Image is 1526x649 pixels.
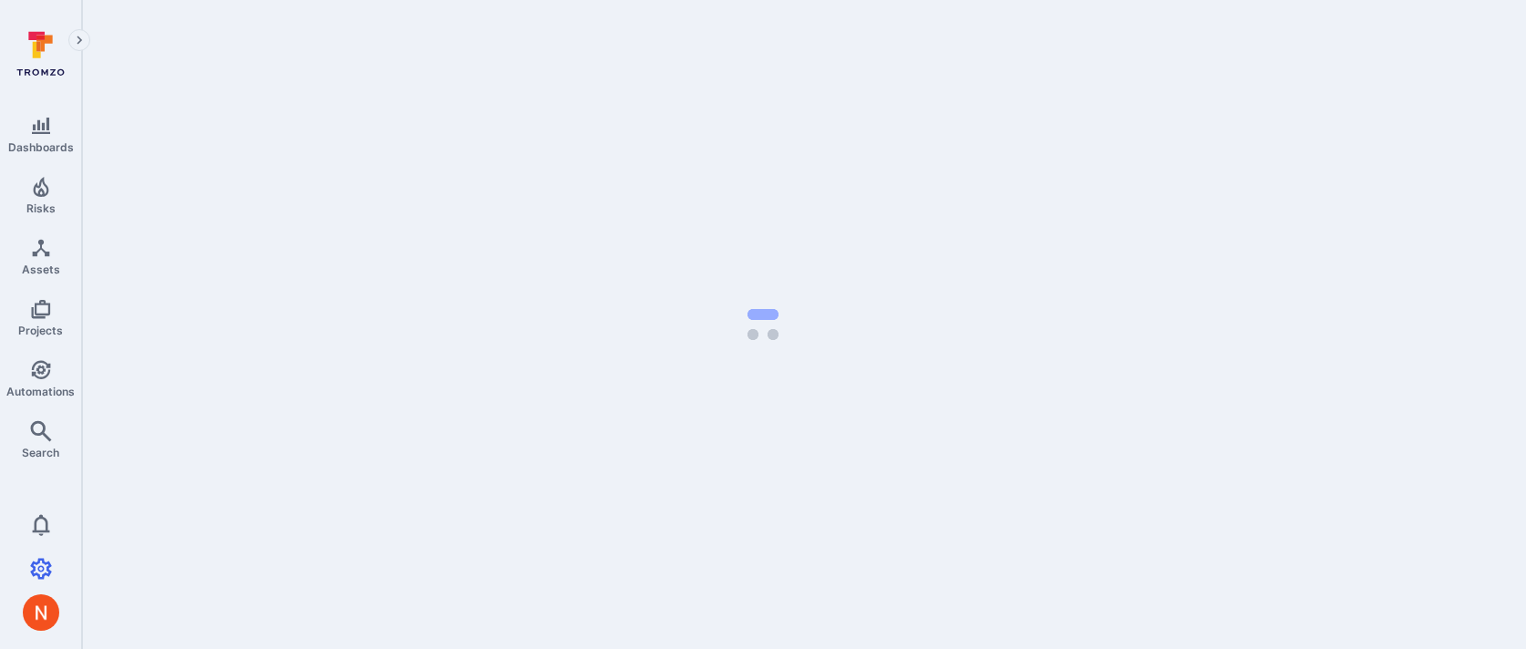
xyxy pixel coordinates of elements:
span: Dashboards [8,140,74,154]
img: ACg8ocIprwjrgDQnDsNSk9Ghn5p5-B8DpAKWoJ5Gi9syOE4K59tr4Q=s96-c [23,594,59,631]
div: Neeren Patki [23,594,59,631]
i: Expand navigation menu [73,33,86,48]
span: Risks [26,201,56,215]
span: Automations [6,385,75,398]
span: Projects [18,324,63,337]
span: Assets [22,263,60,276]
button: Expand navigation menu [68,29,90,51]
span: Search [22,446,59,459]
